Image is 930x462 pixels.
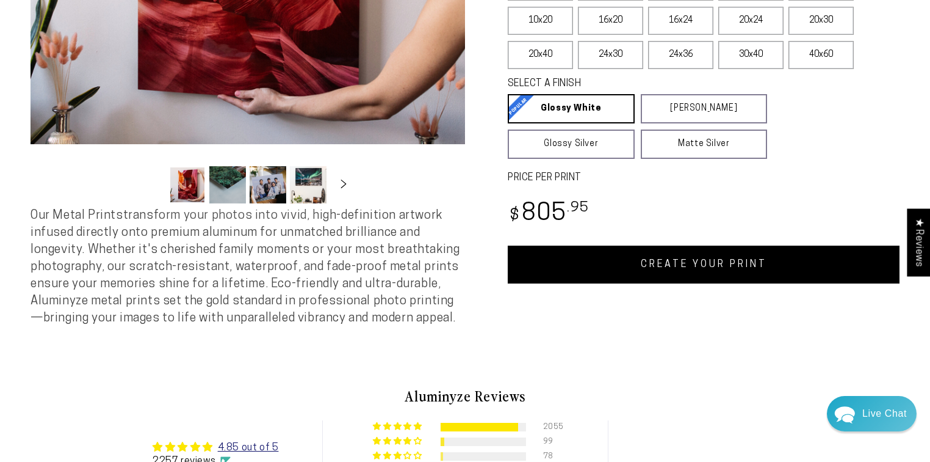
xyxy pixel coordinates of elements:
a: [PERSON_NAME] [641,94,768,123]
label: 20x30 [788,7,854,35]
div: 3% (78) reviews with 3 star rating [373,452,424,461]
label: 40x60 [788,41,854,69]
a: Matte Silver [641,130,768,159]
bdi: 805 [508,202,589,226]
span: $ [510,208,520,224]
button: Load image 3 in gallery view [250,166,286,204]
div: 78 [543,452,558,461]
label: PRICE PER PRINT [508,171,899,185]
label: 24x30 [578,41,643,69]
div: Chat widget toggle [827,396,917,431]
a: Glossy White [508,94,635,123]
label: 20x24 [718,7,784,35]
div: 91% (2055) reviews with 5 star rating [373,422,424,431]
label: 30x40 [718,41,784,69]
div: Average rating is 4.85 stars [153,440,278,455]
button: Load image 1 in gallery view [169,166,206,204]
a: Glossy Silver [508,130,635,159]
label: 16x24 [648,7,713,35]
button: Slide right [330,171,357,198]
a: CREATE YOUR PRINT [508,246,899,284]
button: Slide left [139,171,165,198]
a: 4.85 out of 5 [218,443,279,453]
label: 24x36 [648,41,713,69]
label: 16x20 [578,7,643,35]
span: Our Metal Prints transform your photos into vivid, high-definition artwork infused directly onto ... [31,210,460,324]
label: 20x40 [508,41,573,69]
sup: .95 [567,201,589,215]
button: Load image 4 in gallery view [290,166,326,204]
h2: Aluminyze Reviews [109,386,821,406]
div: 99 [543,438,558,446]
label: 10x20 [508,7,573,35]
legend: SELECT A FINISH [508,77,738,91]
div: Contact Us Directly [862,396,907,431]
button: Load image 2 in gallery view [209,166,246,204]
div: 2055 [543,423,558,431]
div: Click to open Judge.me floating reviews tab [907,208,930,276]
div: 4% (99) reviews with 4 star rating [373,437,424,446]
